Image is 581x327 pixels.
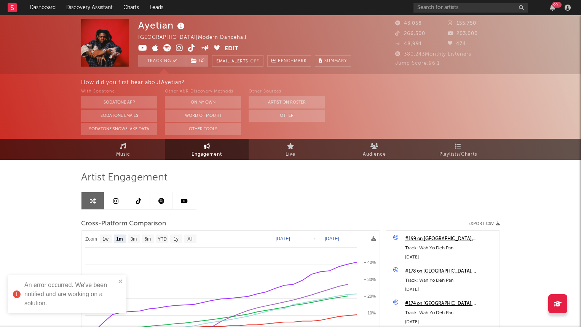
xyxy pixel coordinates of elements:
button: Sodatone Emails [81,110,157,122]
span: 155,750 [448,21,476,26]
button: Tracking [138,55,186,67]
span: Summary [324,59,347,63]
span: 380,243 Monthly Listeners [395,52,471,57]
a: Playlists/Charts [416,139,500,160]
button: close [118,278,123,286]
span: 43,058 [395,21,422,26]
div: [DATE] [405,285,496,294]
a: #174 on [GEOGRAPHIC_DATA], [GEOGRAPHIC_DATA] [405,299,496,308]
div: An error occurred. We've been notified and are working on a solution. [24,281,116,308]
span: Engagement [192,150,222,159]
div: With Sodatone [81,87,157,96]
span: 48,991 [395,41,422,46]
button: Other [249,110,325,122]
text: [DATE] [276,236,290,241]
div: [DATE] [405,317,496,327]
text: Zoom [85,236,97,242]
text: + 40% [364,260,376,265]
input: Search for artists [413,3,528,13]
span: Playlists/Charts [439,150,477,159]
a: Music [81,139,165,160]
text: 3m [131,236,137,242]
button: Artist on Roster [249,96,325,108]
button: Edit [225,44,238,54]
span: Artist Engagement [81,173,168,182]
text: 6m [145,236,151,242]
div: [DATE] [405,253,496,262]
a: Engagement [165,139,249,160]
button: Other Tools [165,123,241,135]
text: YTD [158,236,167,242]
span: 474 [448,41,466,46]
div: Ayetian [138,19,187,32]
div: [GEOGRAPHIC_DATA] | Modern Dancehall [138,33,264,42]
text: 1m [116,236,123,242]
div: Track: Wah Yo Deh Pan [405,276,496,285]
button: Sodatone App [81,96,157,108]
em: Off [250,59,259,64]
text: + 20% [364,294,376,298]
a: #178 on [GEOGRAPHIC_DATA], [GEOGRAPHIC_DATA] [405,267,496,276]
div: 99 + [552,2,562,8]
button: Email AlertsOff [212,55,263,67]
div: How did you first hear about Ayetian ? [81,78,581,87]
span: 266,500 [395,31,425,36]
a: Audience [332,139,416,160]
span: ( 2 ) [186,55,209,67]
span: Audience [363,150,386,159]
text: All [187,236,192,242]
span: Benchmark [278,57,307,66]
button: Export CSV [468,222,500,226]
a: Live [249,139,332,160]
div: Other A&R Discovery Methods [165,87,241,96]
span: Music [116,150,130,159]
span: Live [286,150,295,159]
div: Other Sources [249,87,325,96]
a: Benchmark [267,55,311,67]
text: + 30% [364,277,376,282]
div: Track: Wah Yo Deh Pan [405,308,496,317]
text: + 10% [364,311,376,315]
a: #199 on [GEOGRAPHIC_DATA], [GEOGRAPHIC_DATA] [405,234,496,244]
span: Jump Score: 96.1 [395,61,440,66]
text: 1w [103,236,109,242]
text: → [312,236,316,241]
button: Summary [315,55,351,67]
button: On My Own [165,96,241,108]
button: Sodatone Snowflake Data [81,123,157,135]
span: Cross-Platform Comparison [81,219,166,228]
div: Track: Wah Yo Deh Pan [405,244,496,253]
button: 99+ [550,5,555,11]
text: 1y [174,236,179,242]
button: Word Of Mouth [165,110,241,122]
span: 203,000 [448,31,478,36]
button: (2) [186,55,208,67]
text: [DATE] [325,236,339,241]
